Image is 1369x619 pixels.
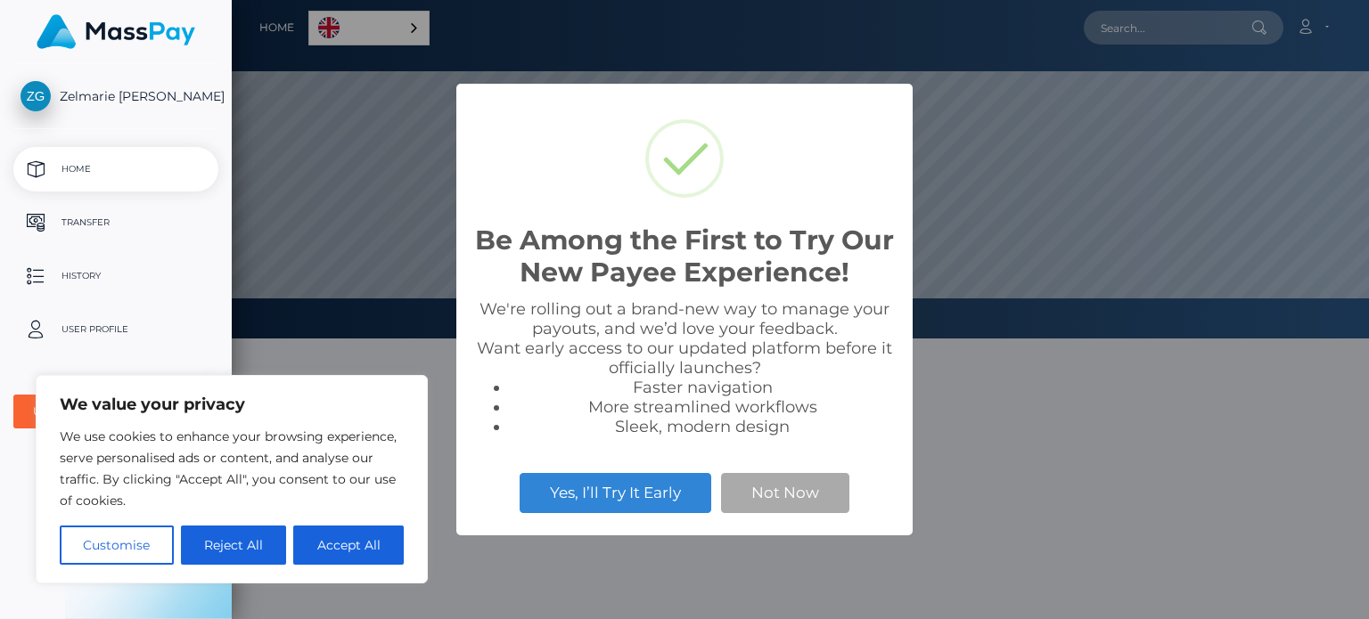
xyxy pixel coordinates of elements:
[20,209,211,236] p: Transfer
[60,394,404,415] p: We value your privacy
[520,473,711,512] button: Yes, I’ll Try It Early
[510,378,895,397] li: Faster navigation
[20,156,211,183] p: Home
[33,404,179,419] div: User Agreements
[293,525,404,565] button: Accept All
[60,426,404,511] p: We use cookies to enhance your browsing experience, serve personalised ads or content, and analys...
[474,299,895,436] div: We're rolling out a brand-new way to manage your payouts, and we’d love your feedback. Want early...
[20,263,211,289] p: History
[37,14,195,49] img: MassPay
[60,525,174,565] button: Customise
[13,395,218,428] button: User Agreements
[181,525,287,565] button: Reject All
[36,375,428,583] div: We value your privacy
[474,224,895,289] h2: Be Among the First to Try Our New Payee Experience!
[510,417,895,436] li: Sleek, modern design
[20,316,211,343] p: User Profile
[510,397,895,417] li: More streamlined workflows
[721,473,849,512] button: Not Now
[13,88,218,104] span: Zelmarie [PERSON_NAME]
